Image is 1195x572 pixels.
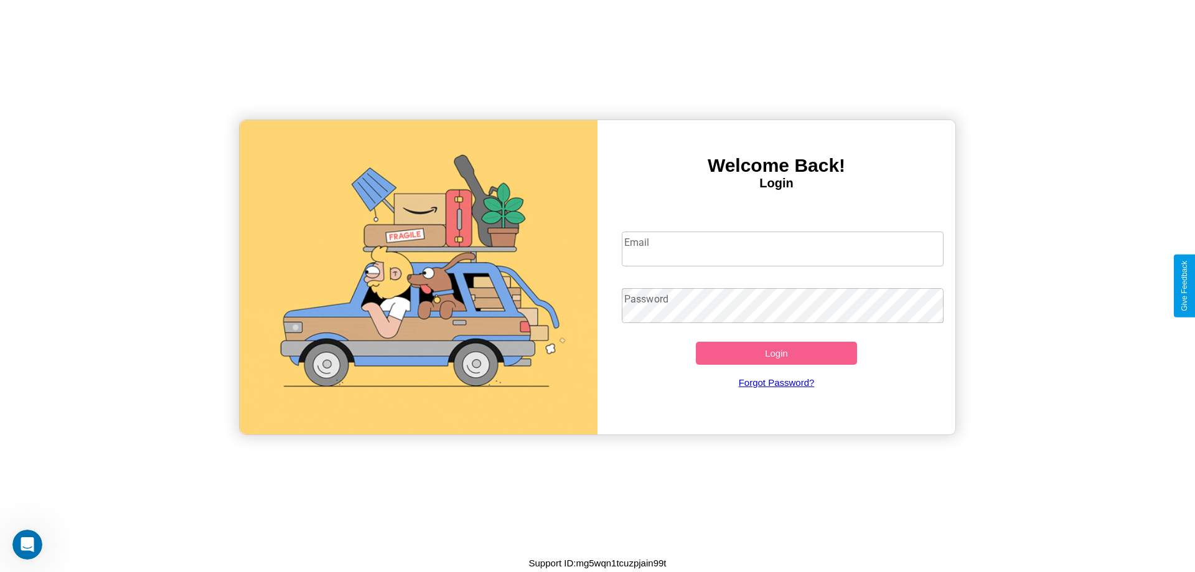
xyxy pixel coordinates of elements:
[240,120,597,434] img: gif
[1180,261,1189,311] div: Give Feedback
[597,155,955,176] h3: Welcome Back!
[616,365,938,400] a: Forgot Password?
[529,555,667,571] p: Support ID: mg5wqn1tcuzpjain99t
[696,342,857,365] button: Login
[597,176,955,190] h4: Login
[12,530,42,560] iframe: Intercom live chat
